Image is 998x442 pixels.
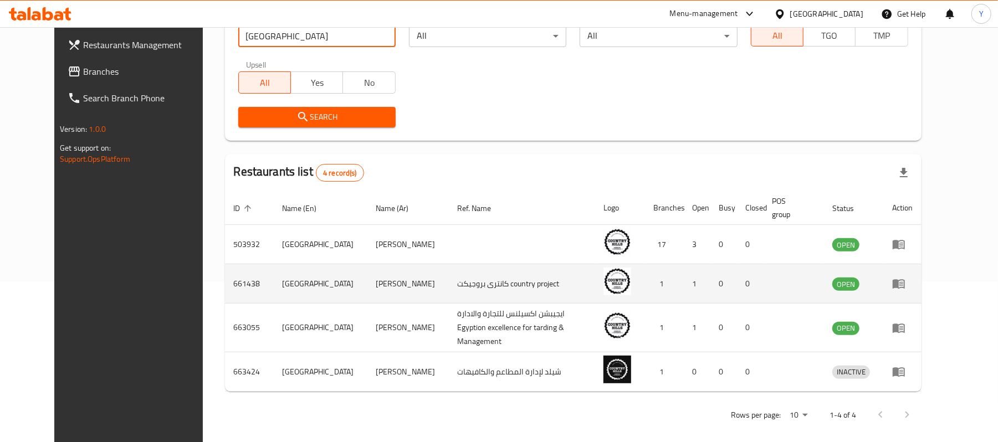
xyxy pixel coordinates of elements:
[756,28,799,44] span: All
[751,24,803,47] button: All
[60,141,111,155] span: Get support on:
[409,25,566,47] div: All
[316,164,364,182] div: Total records count
[832,239,859,251] span: OPEN
[892,365,913,378] div: Menu
[83,91,212,105] span: Search Branch Phone
[225,191,922,392] table: enhanced table
[832,322,859,335] span: OPEN
[710,352,736,392] td: 0
[283,202,331,215] span: Name (En)
[367,225,449,264] td: [PERSON_NAME]
[832,366,870,379] div: INACTIVE
[803,24,856,47] button: TGO
[295,75,339,91] span: Yes
[225,304,274,352] td: 663055
[246,60,267,68] label: Upsell
[234,163,364,182] h2: Restaurants list
[603,268,631,295] img: Country Hills
[736,264,763,304] td: 0
[710,191,736,225] th: Busy
[347,75,391,91] span: No
[644,191,683,225] th: Branches
[234,202,255,215] span: ID
[710,264,736,304] td: 0
[832,202,868,215] span: Status
[274,304,367,352] td: [GEOGRAPHIC_DATA]
[603,228,631,256] img: Country Hills
[832,278,859,291] span: OPEN
[790,8,863,20] div: [GEOGRAPHIC_DATA]
[772,194,810,221] span: POS group
[238,25,396,47] input: Search for restaurant name or ID..
[644,264,683,304] td: 1
[60,122,87,136] span: Version:
[316,168,364,178] span: 4 record(s)
[683,352,710,392] td: 0
[683,225,710,264] td: 3
[225,264,274,304] td: 661438
[736,191,763,225] th: Closed
[603,356,631,383] img: Country Hills
[376,202,423,215] span: Name (Ar)
[670,7,738,20] div: Menu-management
[785,407,812,424] div: Rows per page:
[710,225,736,264] td: 0
[225,225,274,264] td: 503932
[274,225,367,264] td: [GEOGRAPHIC_DATA]
[274,264,367,304] td: [GEOGRAPHIC_DATA]
[890,160,917,186] div: Export file
[83,38,212,52] span: Restaurants Management
[736,304,763,352] td: 0
[830,408,856,422] p: 1-4 of 4
[367,264,449,304] td: [PERSON_NAME]
[238,107,396,127] button: Search
[892,238,913,251] div: Menu
[644,225,683,264] td: 17
[710,304,736,352] td: 0
[736,352,763,392] td: 0
[458,202,506,215] span: Ref. Name
[60,152,130,166] a: Support.OpsPlatform
[449,352,595,392] td: شيلد لإدارة المطاعم والكافيهات
[892,321,913,335] div: Menu
[832,366,870,378] span: INACTIVE
[225,352,274,392] td: 663424
[367,304,449,352] td: [PERSON_NAME]
[979,8,984,20] span: Y
[832,238,859,251] div: OPEN
[883,191,922,225] th: Action
[808,28,851,44] span: TGO
[83,65,212,78] span: Branches
[644,352,683,392] td: 1
[595,191,644,225] th: Logo
[736,225,763,264] td: 0
[580,25,737,47] div: All
[449,304,595,352] td: ايجيبشن اكسيلنس للتجارة والادارة Egyption excellence for tarding & Management
[644,304,683,352] td: 1
[243,75,286,91] span: All
[683,264,710,304] td: 1
[449,264,595,304] td: كانترى بروجيكت country project
[603,312,631,340] img: Country Hills
[367,352,449,392] td: [PERSON_NAME]
[290,71,343,94] button: Yes
[860,28,903,44] span: TMP
[238,71,291,94] button: All
[683,304,710,352] td: 1
[59,32,221,58] a: Restaurants Management
[59,85,221,111] a: Search Branch Phone
[683,191,710,225] th: Open
[731,408,781,422] p: Rows per page:
[89,122,106,136] span: 1.0.0
[247,110,387,124] span: Search
[274,352,367,392] td: [GEOGRAPHIC_DATA]
[59,58,221,85] a: Branches
[342,71,395,94] button: No
[855,24,908,47] button: TMP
